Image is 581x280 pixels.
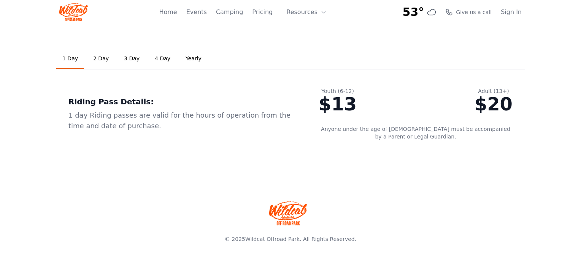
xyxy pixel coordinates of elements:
[501,8,522,17] a: Sign In
[159,8,177,17] a: Home
[456,8,492,16] span: Give us a call
[475,87,513,95] div: Adult (13+)
[282,5,331,20] button: Resources
[252,8,273,17] a: Pricing
[319,95,357,113] div: $13
[68,96,294,107] div: Riding Pass Details:
[225,236,356,242] span: © 2025 . All Rights Reserved.
[87,49,115,69] a: 2 Day
[445,8,492,16] a: Give us a call
[68,110,294,131] div: 1 day Riding passes are valid for the hours of operation from the time and date of purchase.
[475,95,513,113] div: $20
[59,3,88,21] img: Wildcat Logo
[149,49,176,69] a: 4 Day
[269,201,307,225] img: Wildcat Offroad park
[319,87,357,95] div: Youth (6-12)
[179,49,208,69] a: Yearly
[403,5,424,19] span: 53°
[186,8,207,17] a: Events
[118,49,146,69] a: 3 Day
[216,8,243,17] a: Camping
[319,125,513,140] p: Anyone under the age of [DEMOGRAPHIC_DATA] must be accompanied by a Parent or Legal Guardian.
[245,236,300,242] a: Wildcat Offroad Park
[56,49,84,69] a: 1 Day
